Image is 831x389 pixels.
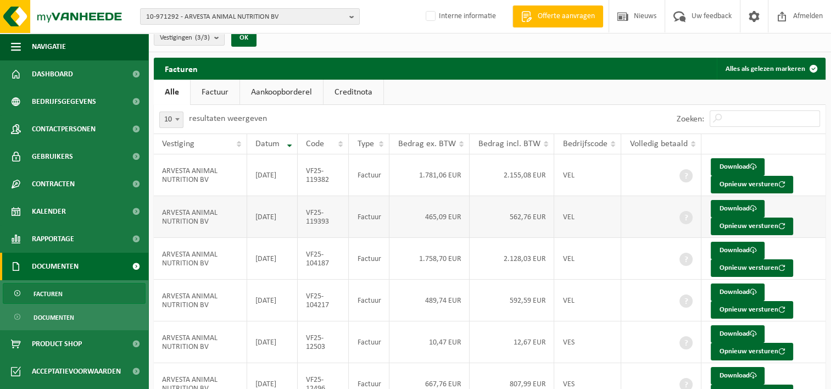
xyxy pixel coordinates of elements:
td: ARVESTA ANIMAL NUTRITION BV [154,238,247,280]
span: Bedrijfsgegevens [32,88,96,115]
span: Offerte aanvragen [535,11,598,22]
td: ARVESTA ANIMAL NUTRITION BV [154,321,247,363]
td: VF25-12503 [298,321,349,363]
span: Gebruikers [32,143,73,170]
a: Download [711,158,765,176]
span: Navigatie [32,33,66,60]
td: VEL [554,280,621,321]
a: Download [711,200,765,218]
td: VES [554,321,621,363]
span: Contactpersonen [32,115,96,143]
td: [DATE] [247,154,298,196]
td: VEL [554,196,621,238]
td: 2.128,03 EUR [470,238,554,280]
td: ARVESTA ANIMAL NUTRITION BV [154,280,247,321]
count: (3/3) [195,34,210,41]
button: Opnieuw versturen [711,218,793,235]
td: 489,74 EUR [389,280,470,321]
h2: Facturen [154,58,209,79]
td: 465,09 EUR [389,196,470,238]
span: Type [357,140,373,148]
span: 10 [159,112,183,128]
button: OK [231,29,256,47]
span: Contracten [32,170,75,198]
td: VF25-119382 [298,154,349,196]
span: 10 [160,112,183,127]
span: Acceptatievoorwaarden [32,358,121,385]
span: Datum [255,140,280,148]
td: VEL [554,238,621,280]
a: Download [711,242,765,259]
td: 10,47 EUR [389,321,470,363]
a: Aankoopborderel [240,80,323,105]
td: Factuur [349,280,389,321]
button: Opnieuw versturen [711,176,793,193]
td: ARVESTA ANIMAL NUTRITION BV [154,154,247,196]
td: [DATE] [247,238,298,280]
span: Documenten [34,307,74,328]
label: Interne informatie [423,8,496,25]
td: VF25-119393 [298,196,349,238]
td: VF25-104187 [298,238,349,280]
td: Factuur [349,154,389,196]
td: 562,76 EUR [470,196,554,238]
span: Volledig betaald [629,140,687,148]
button: Opnieuw versturen [711,301,793,319]
a: Download [711,284,765,301]
span: Kalender [32,198,66,225]
a: Offerte aanvragen [512,5,603,27]
td: [DATE] [247,196,298,238]
a: Download [711,367,765,385]
span: Facturen [34,284,63,304]
span: Vestigingen [160,30,210,46]
span: Dashboard [32,60,73,88]
a: Factuur [191,80,239,105]
button: 10-971292 - ARVESTA ANIMAL NUTRITION BV [140,8,360,25]
span: Vestiging [162,140,194,148]
a: Facturen [3,283,146,304]
td: ARVESTA ANIMAL NUTRITION BV [154,196,247,238]
button: Opnieuw versturen [711,343,793,360]
span: 10-971292 - ARVESTA ANIMAL NUTRITION BV [146,9,345,25]
td: [DATE] [247,280,298,321]
td: VF25-104217 [298,280,349,321]
a: Documenten [3,307,146,327]
td: 1.758,70 EUR [389,238,470,280]
span: Bedrag ex. BTW [398,140,455,148]
span: Bedrag incl. BTW [478,140,540,148]
td: [DATE] [247,321,298,363]
td: 1.781,06 EUR [389,154,470,196]
td: 592,59 EUR [470,280,554,321]
label: Zoeken: [677,115,704,124]
td: 12,67 EUR [470,321,554,363]
a: Alle [154,80,190,105]
span: Bedrijfscode [562,140,607,148]
label: resultaten weergeven [189,114,267,123]
a: Creditnota [324,80,383,105]
a: Download [711,325,765,343]
td: 2.155,08 EUR [470,154,554,196]
span: Rapportage [32,225,74,253]
button: Vestigingen(3/3) [154,29,225,46]
td: VEL [554,154,621,196]
span: Product Shop [32,330,82,358]
button: Alles als gelezen markeren [717,58,824,80]
td: Factuur [349,196,389,238]
td: Factuur [349,321,389,363]
span: Documenten [32,253,79,280]
td: Factuur [349,238,389,280]
span: Code [306,140,324,148]
button: Opnieuw versturen [711,259,793,277]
